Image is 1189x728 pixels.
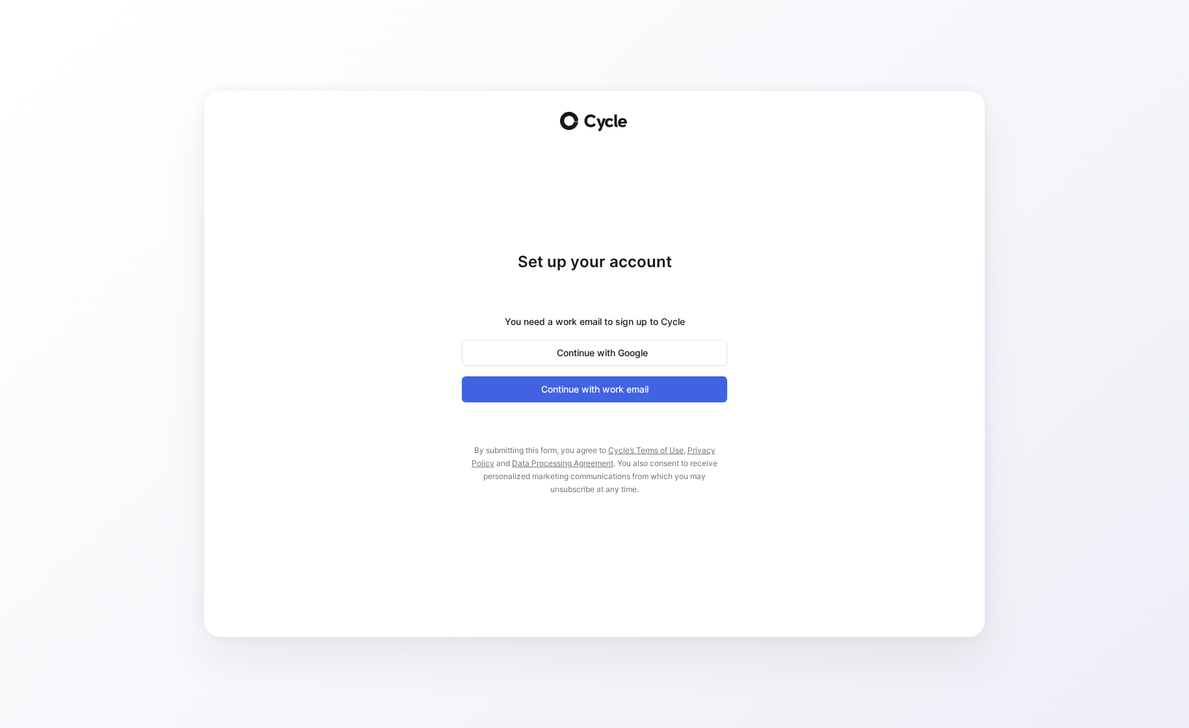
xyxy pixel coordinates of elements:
[462,444,727,496] p: By submitting this form, you agree to , and . You also consent to receive personalized marketing ...
[505,314,685,330] div: You need a work email to sign up to Cycle
[478,382,711,397] span: Continue with work email
[478,345,711,361] span: Continue with Google
[608,445,684,455] a: Cycle’s Terms of Use
[462,340,727,366] button: Continue with Google
[512,458,613,468] a: Data Processing Agreement
[462,252,727,272] h1: Set up your account
[462,376,727,402] button: Continue with work email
